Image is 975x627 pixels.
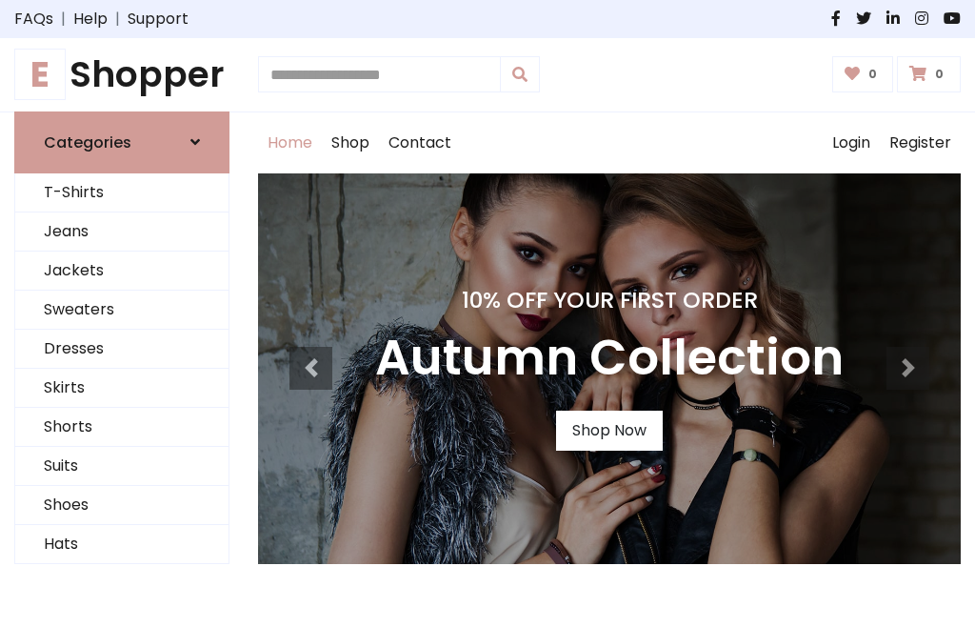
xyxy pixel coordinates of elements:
h3: Autumn Collection [375,329,844,388]
span: E [14,49,66,100]
a: Jeans [15,212,229,252]
a: Shorts [15,408,229,447]
span: | [108,8,128,30]
a: Login [823,112,880,173]
span: | [53,8,73,30]
h6: Categories [44,133,131,152]
a: Categories [14,111,229,173]
a: 0 [832,56,894,92]
a: Hats [15,525,229,564]
a: Skirts [15,369,229,408]
a: Dresses [15,330,229,369]
a: Shoes [15,486,229,525]
a: T-Shirts [15,173,229,212]
a: Register [880,112,961,173]
a: Help [73,8,108,30]
a: Support [128,8,189,30]
a: Contact [379,112,461,173]
span: 0 [930,66,948,83]
a: 0 [897,56,961,92]
a: Jackets [15,252,229,291]
a: Home [258,112,322,173]
h4: 10% Off Your First Order [375,287,844,313]
a: Shop [322,112,379,173]
h1: Shopper [14,53,229,96]
a: Shop Now [556,411,663,451]
a: EShopper [14,53,229,96]
span: 0 [864,66,882,83]
a: Sweaters [15,291,229,330]
a: Suits [15,447,229,486]
a: FAQs [14,8,53,30]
